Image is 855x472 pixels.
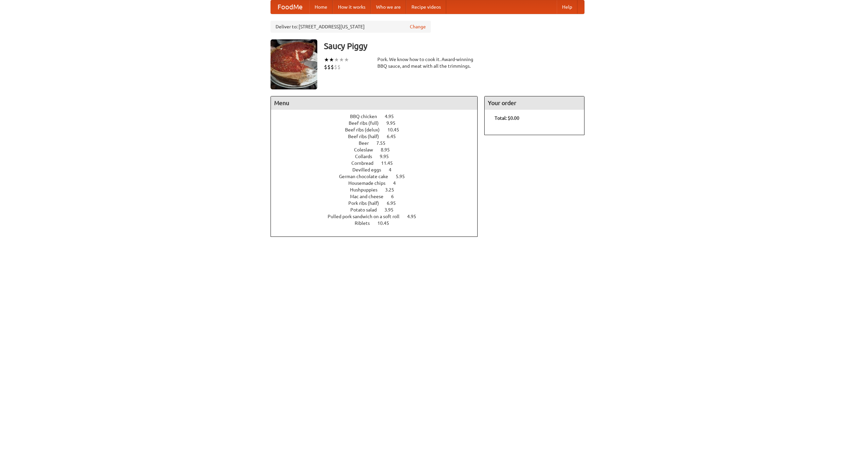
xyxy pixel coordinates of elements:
span: 9.95 [380,154,395,159]
span: Collards [355,154,379,159]
a: How it works [333,0,371,14]
a: Pork ribs (half) 6.95 [348,200,408,206]
a: Devilled eggs 4 [352,167,404,172]
li: ★ [339,56,344,63]
a: Housemade chips 4 [348,180,408,186]
span: 3.25 [385,187,401,192]
span: 4.95 [385,114,400,119]
li: $ [327,63,331,71]
li: ★ [324,56,329,63]
a: Home [309,0,333,14]
span: 4.95 [407,214,423,219]
span: 6 [391,194,400,199]
li: $ [324,63,327,71]
b: Total: $0.00 [495,115,519,121]
li: ★ [344,56,349,63]
span: 8.95 [381,147,396,152]
div: Pork. We know how to cook it. Award-winning BBQ sauce, and meat with all the trimmings. [377,56,478,69]
a: Beef ribs (full) 9.95 [349,120,408,126]
li: ★ [329,56,334,63]
li: $ [331,63,334,71]
span: Housemade chips [348,180,392,186]
img: angular.jpg [271,39,317,89]
a: Potato salad 3.95 [350,207,406,212]
a: BBQ chicken 4.95 [350,114,406,119]
li: $ [337,63,341,71]
a: German chocolate cake 5.95 [339,174,417,179]
span: Pulled pork sandwich on a soft roll [328,214,406,219]
span: Beef ribs (full) [349,120,385,126]
span: 4 [389,167,398,172]
span: Beef ribs (half) [348,134,386,139]
a: Collards 9.95 [355,154,401,159]
span: 9.95 [386,120,402,126]
span: Cornbread [351,160,380,166]
a: Mac and cheese 6 [350,194,406,199]
span: 10.45 [387,127,406,132]
span: 3.95 [384,207,400,212]
div: Deliver to: [STREET_ADDRESS][US_STATE] [271,21,431,33]
h4: Your order [485,96,584,110]
span: 4 [393,180,402,186]
span: 6.45 [387,134,402,139]
span: BBQ chicken [350,114,384,119]
h4: Menu [271,96,477,110]
span: 11.45 [381,160,399,166]
a: Beer 7.55 [359,140,398,146]
span: Coleslaw [354,147,380,152]
li: $ [334,63,337,71]
span: Beer [359,140,375,146]
span: Devilled eggs [352,167,388,172]
span: Hushpuppies [350,187,384,192]
a: FoodMe [271,0,309,14]
a: Pulled pork sandwich on a soft roll 4.95 [328,214,429,219]
a: Coleslaw 8.95 [354,147,402,152]
a: Change [410,23,426,30]
span: Mac and cheese [350,194,390,199]
span: German chocolate cake [339,174,395,179]
li: ★ [334,56,339,63]
span: 5.95 [396,174,411,179]
a: Hushpuppies 3.25 [350,187,406,192]
a: Beef ribs (delux) 10.45 [345,127,411,132]
span: Potato salad [350,207,383,212]
h3: Saucy Piggy [324,39,584,53]
a: Recipe videos [406,0,446,14]
a: Help [557,0,577,14]
a: Cornbread 11.45 [351,160,405,166]
span: Beef ribs (delux) [345,127,386,132]
span: 6.95 [387,200,402,206]
span: Riblets [355,220,376,226]
a: Who we are [371,0,406,14]
a: Riblets 10.45 [355,220,401,226]
span: 10.45 [377,220,396,226]
span: Pork ribs (half) [348,200,386,206]
a: Beef ribs (half) 6.45 [348,134,408,139]
span: 7.55 [376,140,392,146]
